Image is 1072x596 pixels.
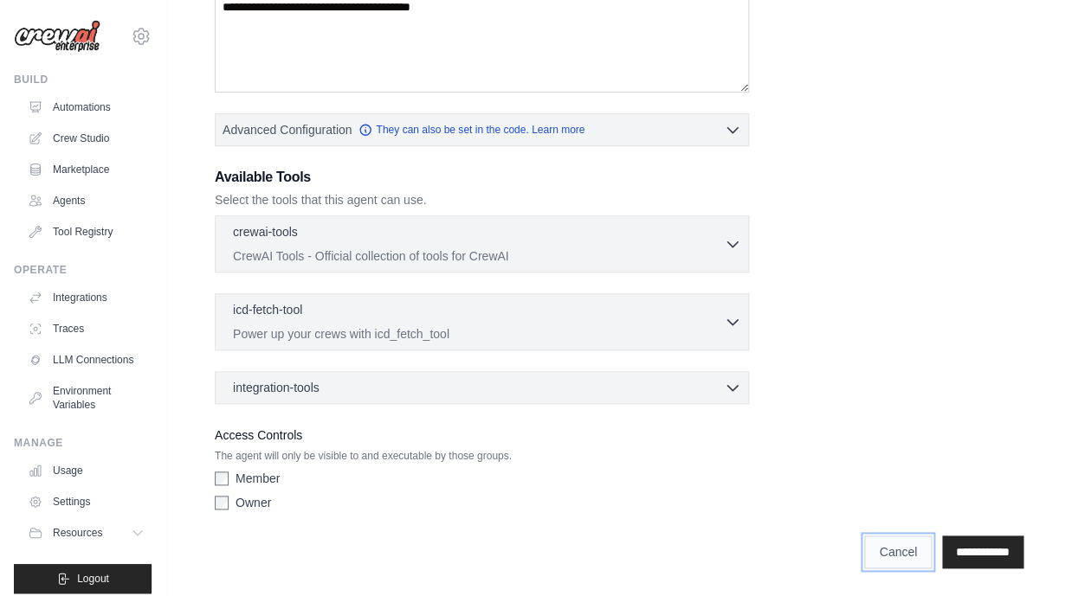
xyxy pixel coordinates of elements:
a: Crew Studio [21,125,152,152]
p: crewai-tools [233,223,298,240]
button: integration-tools [223,379,741,396]
label: Member [236,470,280,487]
a: Integrations [21,284,152,311]
span: Advanced Configuration [223,121,352,138]
span: Logout [77,572,109,586]
p: CrewAI Tools - Official collection of tools for CrewAI [233,247,724,265]
button: Logout [14,564,152,593]
img: Logo [14,20,100,53]
h3: Available Tools [215,167,749,188]
p: Power up your crews with icd_fetch_tool [233,325,724,343]
a: Environment Variables [21,377,152,419]
label: Access Controls [215,425,749,445]
a: Agents [21,187,152,215]
a: They can also be set in the code. Learn more [358,123,584,137]
p: Select the tools that this agent can use. [215,191,749,208]
button: crewai-tools CrewAI Tools - Official collection of tools for CrewAI [223,223,741,265]
label: Owner [236,494,271,511]
a: Automations [21,93,152,121]
a: Cancel [864,535,932,568]
div: Manage [14,436,152,450]
button: icd-fetch-tool Power up your crews with icd_fetch_tool [223,301,741,343]
button: Advanced Configuration They can also be set in the code. Learn more [216,114,748,145]
div: Operate [14,263,152,277]
a: LLM Connections [21,346,152,374]
p: The agent will only be visible to and executable by those groups. [215,449,749,463]
a: Tool Registry [21,218,152,246]
div: Build [14,73,152,87]
p: icd-fetch-tool [233,301,302,318]
a: Marketplace [21,156,152,183]
span: Resources [53,526,102,540]
a: Usage [21,457,152,484]
button: Resources [21,519,152,547]
a: Settings [21,488,152,516]
a: Traces [21,315,152,343]
span: integration-tools [233,379,320,396]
